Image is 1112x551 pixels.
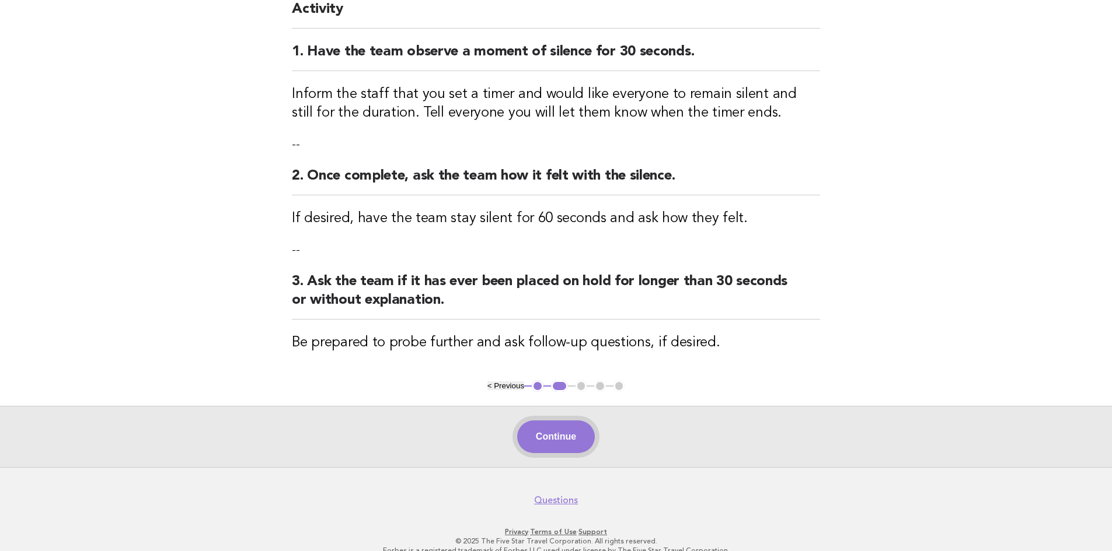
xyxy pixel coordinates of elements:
p: -- [292,242,820,258]
h2: 1. Have the team observe a moment of silence for 30 seconds. [292,43,820,71]
a: Support [578,528,607,536]
h3: If desired, have the team stay silent for 60 seconds and ask how they felt. [292,209,820,228]
p: © 2025 The Five Star Travel Corporation. All rights reserved. [199,536,914,546]
h2: 3. Ask the team if it has ever been placed on hold for longer than 30 seconds or without explanat... [292,272,820,320]
h2: 2. Once complete, ask the team how it felt with the silence. [292,167,820,195]
button: 1 [532,380,543,392]
h3: Be prepared to probe further and ask follow-up questions, if desired. [292,334,820,352]
a: Terms of Use [530,528,577,536]
button: < Previous [487,381,524,390]
p: -- [292,136,820,153]
p: · · [199,527,914,536]
h3: Inform the staff that you set a timer and would like everyone to remain silent and still for the ... [292,85,820,122]
button: Continue [517,420,595,453]
button: 2 [551,380,568,392]
a: Questions [534,494,578,506]
a: Privacy [505,528,528,536]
